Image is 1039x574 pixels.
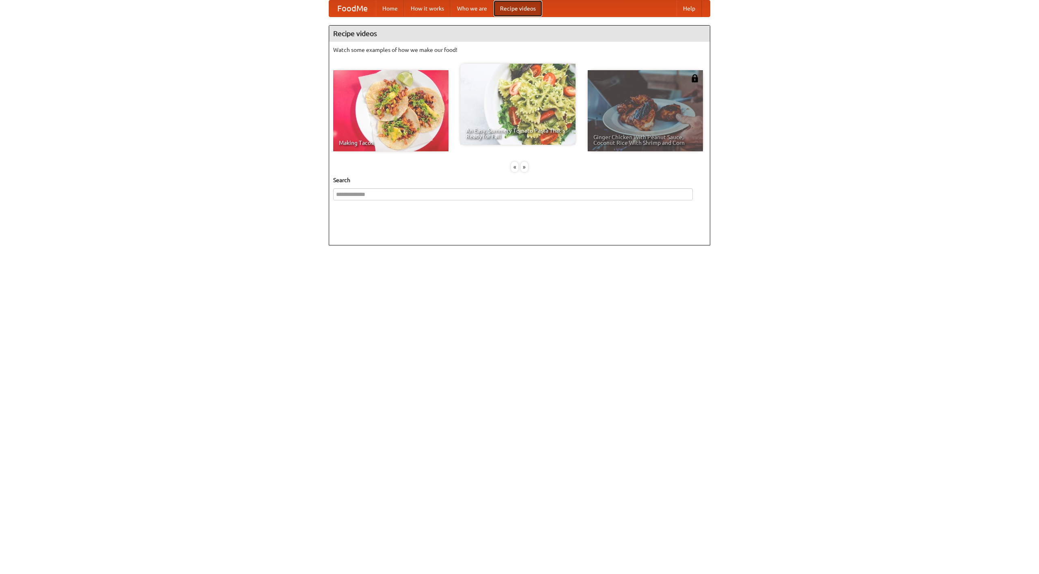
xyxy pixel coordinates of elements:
a: Recipe videos [494,0,542,17]
a: Making Tacos [333,70,448,151]
div: « [511,162,518,172]
a: Home [376,0,404,17]
span: Making Tacos [339,140,443,146]
span: An Easy, Summery Tomato Pasta That's Ready for Fall [466,128,570,139]
p: Watch some examples of how we make our food! [333,46,706,54]
img: 483408.png [691,74,699,82]
a: Who we are [451,0,494,17]
h5: Search [333,176,706,184]
a: Help [677,0,702,17]
a: FoodMe [329,0,376,17]
div: » [521,162,528,172]
a: An Easy, Summery Tomato Pasta That's Ready for Fall [460,64,576,145]
h4: Recipe videos [329,26,710,42]
a: How it works [404,0,451,17]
